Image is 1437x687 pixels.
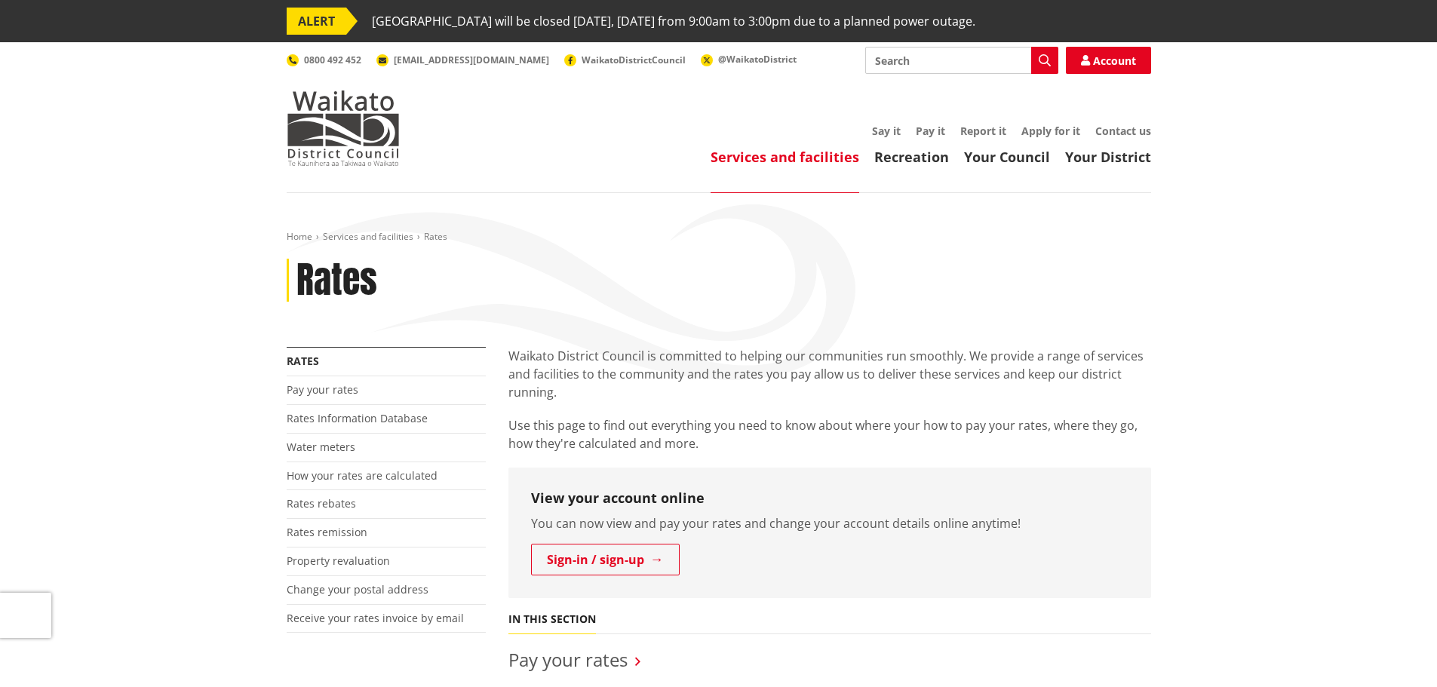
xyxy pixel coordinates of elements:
[872,124,901,138] a: Say it
[287,230,312,243] a: Home
[287,468,438,483] a: How your rates are calculated
[964,148,1050,166] a: Your Council
[531,544,680,575] a: Sign-in / sign-up
[287,582,428,597] a: Change your postal address
[287,525,367,539] a: Rates remission
[718,53,797,66] span: @WaikatoDistrict
[508,613,596,626] h5: In this section
[424,230,447,243] span: Rates
[508,416,1151,452] p: Use this page to find out everything you need to know about where your how to pay your rates, whe...
[372,8,975,35] span: [GEOGRAPHIC_DATA] will be closed [DATE], [DATE] from 9:00am to 3:00pm due to a planned power outage.
[531,514,1128,532] p: You can now view and pay your rates and change your account details online anytime!
[287,496,356,511] a: Rates rebates
[287,231,1151,244] nav: breadcrumb
[916,124,945,138] a: Pay it
[1066,47,1151,74] a: Account
[287,354,319,368] a: Rates
[296,259,377,302] h1: Rates
[531,490,1128,507] h3: View your account online
[582,54,686,66] span: WaikatoDistrictCouncil
[287,411,428,425] a: Rates Information Database
[287,382,358,397] a: Pay your rates
[711,148,859,166] a: Services and facilities
[701,53,797,66] a: @WaikatoDistrict
[287,8,346,35] span: ALERT
[376,54,549,66] a: [EMAIL_ADDRESS][DOMAIN_NAME]
[304,54,361,66] span: 0800 492 452
[287,611,464,625] a: Receive your rates invoice by email
[508,647,628,672] a: Pay your rates
[874,148,949,166] a: Recreation
[960,124,1006,138] a: Report it
[287,554,390,568] a: Property revaluation
[394,54,549,66] span: [EMAIL_ADDRESS][DOMAIN_NAME]
[865,47,1058,74] input: Search input
[287,440,355,454] a: Water meters
[323,230,413,243] a: Services and facilities
[287,54,361,66] a: 0800 492 452
[1095,124,1151,138] a: Contact us
[508,347,1151,401] p: Waikato District Council is committed to helping our communities run smoothly. We provide a range...
[287,90,400,166] img: Waikato District Council - Te Kaunihera aa Takiwaa o Waikato
[1065,148,1151,166] a: Your District
[1021,124,1080,138] a: Apply for it
[564,54,686,66] a: WaikatoDistrictCouncil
